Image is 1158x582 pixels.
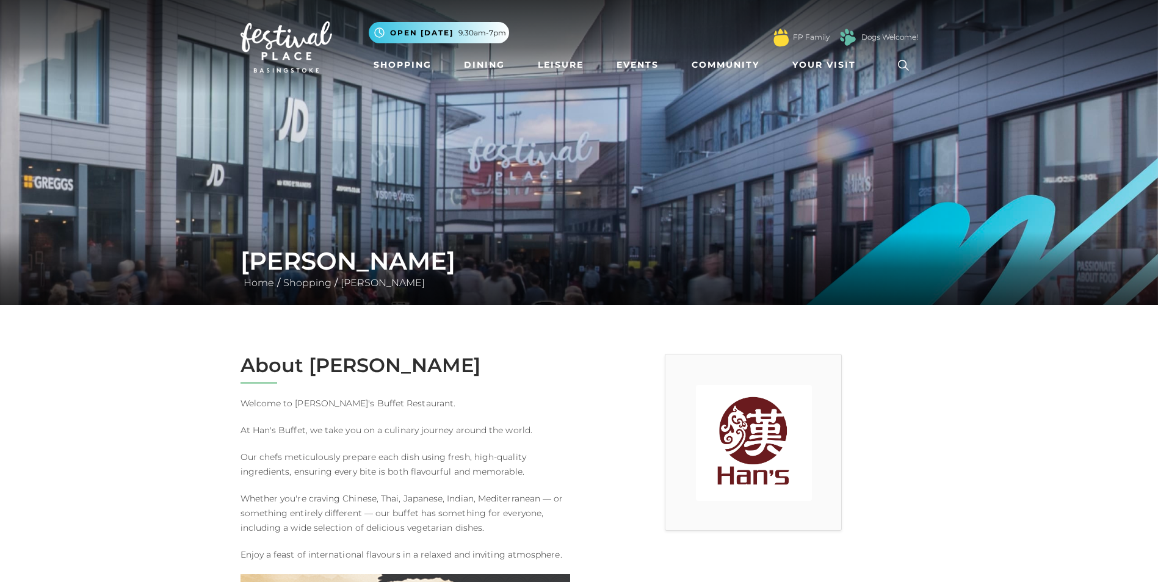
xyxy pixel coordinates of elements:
img: Festival Place Logo [241,21,332,73]
p: At Han's Buffet, we take you on a culinary journey around the world. [241,423,570,437]
button: Open [DATE] 9.30am-7pm [369,22,509,43]
a: FP Family [793,32,830,43]
a: Dogs Welcome! [861,32,918,43]
a: Leisure [533,54,588,76]
a: [PERSON_NAME] [338,277,428,289]
a: Shopping [369,54,436,76]
span: Open [DATE] [390,27,454,38]
p: Our chefs meticulously prepare each dish using fresh, high-quality ingredients, ensuring every bi... [241,450,570,479]
div: / / [231,246,927,290]
a: Shopping [280,277,335,289]
h2: About [PERSON_NAME] [241,354,570,377]
a: Your Visit [787,54,867,76]
p: Welcome to [PERSON_NAME]'s Buffet Restaurant. [241,396,570,411]
a: Events [612,54,664,76]
p: Enjoy a feast of international flavours in a relaxed and inviting atmosphere. [241,547,570,562]
a: Community [687,54,764,76]
span: 9.30am-7pm [458,27,506,38]
a: Dining [459,54,510,76]
a: Home [241,277,277,289]
h1: [PERSON_NAME] [241,246,918,276]
span: Your Visit [792,59,856,71]
p: Whether you're craving Chinese, Thai, Japanese, Indian, Mediterranean — or something entirely dif... [241,491,570,535]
